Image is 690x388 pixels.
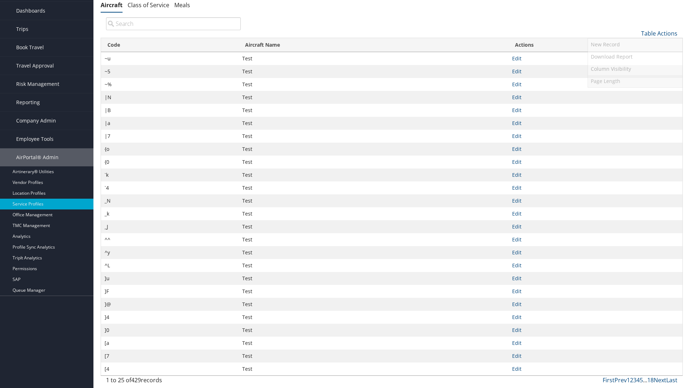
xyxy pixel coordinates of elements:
span: Reporting [16,93,40,111]
span: Trips [16,20,28,38]
span: Company Admin [16,112,56,130]
a: Page Length [588,75,682,87]
span: Employee Tools [16,130,54,148]
a: New Record [588,38,682,51]
a: Download Report [588,51,682,63]
span: Travel Approval [16,57,54,75]
span: Risk Management [16,75,59,93]
span: Dashboards [16,2,45,20]
a: Column Visibility [588,63,682,75]
span: AirPortal® Admin [16,148,59,166]
span: Book Travel [16,38,44,56]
